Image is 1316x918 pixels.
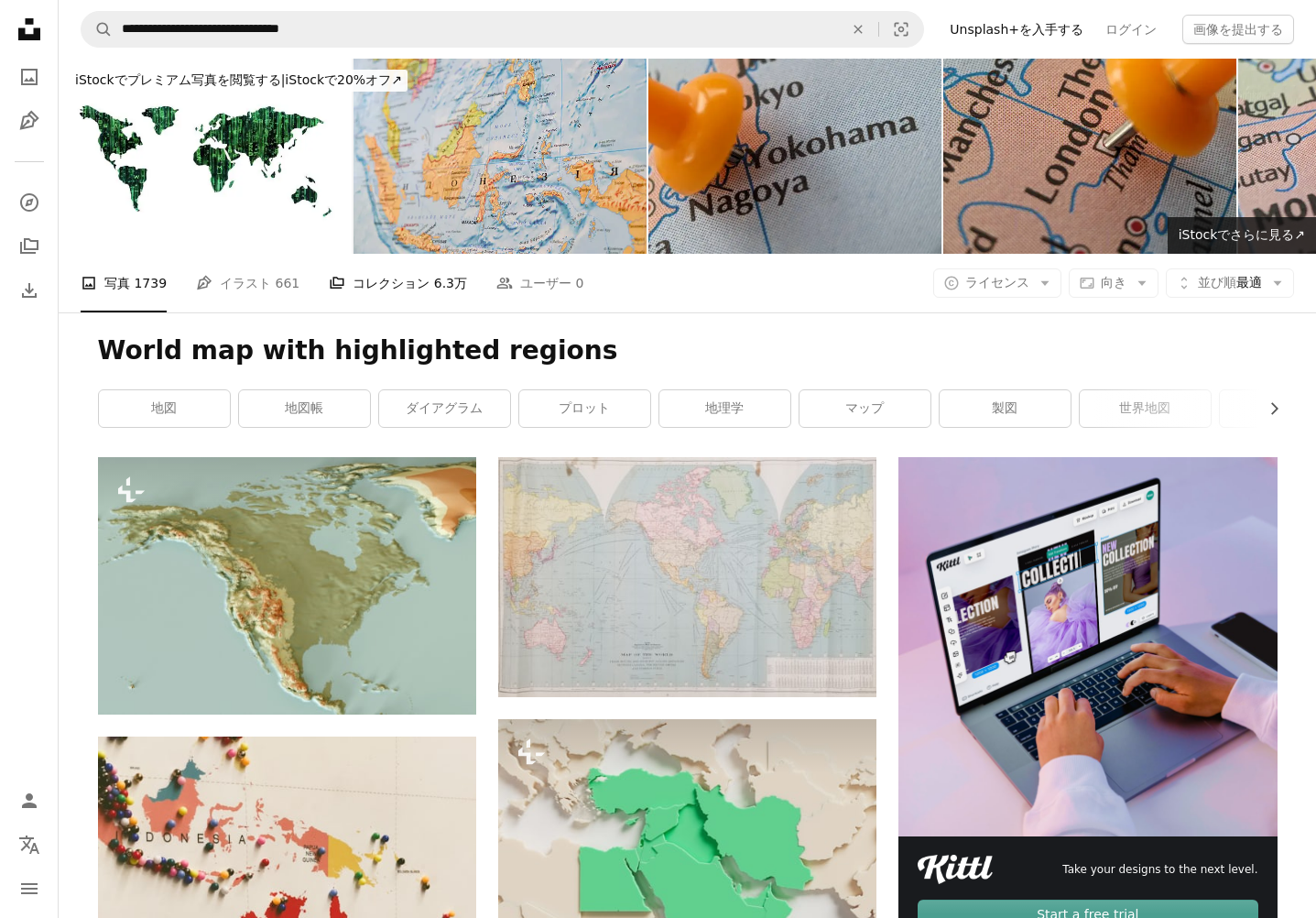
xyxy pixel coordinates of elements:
[11,103,48,139] a: イラスト
[1069,268,1158,298] button: 向き
[11,184,48,221] a: 探す
[98,457,476,714] img: premium_photo-1712349034148-027721a55173
[434,273,467,293] span: 6.3万
[1198,274,1262,292] span: 最適
[11,826,48,863] button: 言語
[575,273,583,293] span: 0
[1101,275,1126,290] span: 向き
[939,15,1094,44] a: Unsplash+を入手する
[799,390,930,427] a: マップ
[838,12,878,47] button: 全てクリア
[1257,390,1278,427] button: リストを右にスクロールする
[11,870,48,907] button: メニュー
[98,334,1278,367] h1: World map with highlighted regions
[11,782,48,819] a: ログイン / 登録する
[239,390,370,427] a: 地図帳
[59,59,419,103] a: iStockでプレミアム写真を閲覧する|iStockで20%オフ↗
[276,273,300,293] span: 661
[11,272,48,309] a: ダウンロード履歴
[1080,390,1211,427] a: 世界地図
[82,12,113,47] button: Unsplashで検索する
[196,254,299,312] a: イラスト 661
[933,268,1061,298] button: ライセンス
[943,59,1236,254] img: 世界地図で強調表示されたロンドンのクローズアップ写真
[498,569,876,585] a: 世界の大陸を示すアンティークの地図。
[11,59,48,95] a: 写真
[329,254,467,312] a: コレクション 6.3万
[75,72,285,87] span: iStockでプレミアム写真を閲覧する |
[879,12,923,47] button: ビジュアル検索
[498,457,876,697] img: 世界の大陸を示すアンティークの地図。
[1182,15,1294,44] button: 画像を提出する
[75,72,402,87] span: iStockで20%オフ ↗
[1198,275,1236,290] span: 並び順
[496,254,583,312] a: ユーザー 0
[353,59,647,254] img: 世界地図上のインドネシアの眺め。ロシアの地図。
[1168,217,1316,254] a: iStockでさらに見る↗
[1062,862,1257,878] span: Take your designs to the next level.
[659,390,790,427] a: 地理学
[1166,268,1294,298] button: 並び順最適
[498,846,876,862] a: 米国の地図が緑色で表示されます
[940,390,1071,427] a: 製図
[11,228,48,265] a: コレクション
[519,390,650,427] a: プロット
[99,390,230,427] a: 地図
[1094,15,1168,44] a: ログイン
[81,11,924,48] form: サイト内でビジュアルを探す
[648,59,941,254] img: 世界地図でハイライトされた横浜のクローズアップ写真
[379,390,510,427] a: ダイアグラム
[59,59,352,254] img: 白い背景に鮮やかな緑の世界のデジタル地図
[965,275,1029,290] span: ライセンス
[898,457,1277,836] img: file-1719664968387-83d5a3f4d758image
[918,855,993,884] img: file-1711049718225-ad48364186d3image
[98,577,476,594] a: Unsplash+ Communityの写真を見る
[1179,227,1305,242] span: iStockでさらに見る ↗
[11,11,48,51] a: ホーム — Unsplash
